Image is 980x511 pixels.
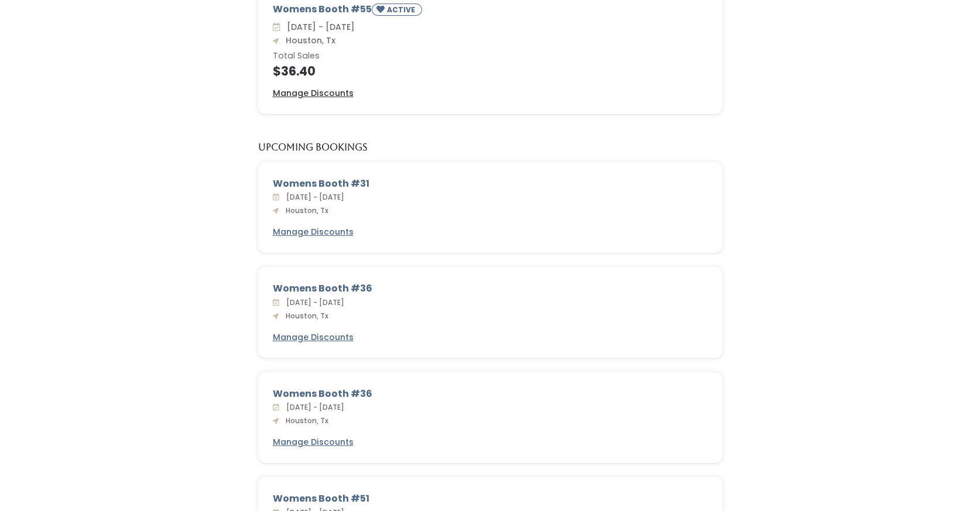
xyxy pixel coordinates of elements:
[273,331,354,344] a: Manage Discounts
[282,21,355,33] span: [DATE] - [DATE]
[273,436,354,448] u: Manage Discounts
[282,402,344,412] span: [DATE] - [DATE]
[273,52,708,61] h6: Total Sales
[281,205,328,215] span: Houston, Tx
[282,297,344,307] span: [DATE] - [DATE]
[281,416,328,426] span: Houston, Tx
[282,192,344,202] span: [DATE] - [DATE]
[273,87,354,100] a: Manage Discounts
[273,87,354,99] u: Manage Discounts
[273,387,708,401] div: Womens Booth #36
[273,177,708,191] div: Womens Booth #31
[273,64,708,78] h4: $36.40
[281,311,328,321] span: Houston, Tx
[281,35,335,46] span: Houston, Tx
[258,142,368,153] h5: Upcoming Bookings
[273,282,708,296] div: Womens Booth #36
[273,492,708,506] div: Womens Booth #51
[387,5,417,15] small: ACTIVE
[273,436,354,448] a: Manage Discounts
[273,2,708,20] div: Womens Booth #55
[273,226,354,238] a: Manage Discounts
[273,331,354,343] u: Manage Discounts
